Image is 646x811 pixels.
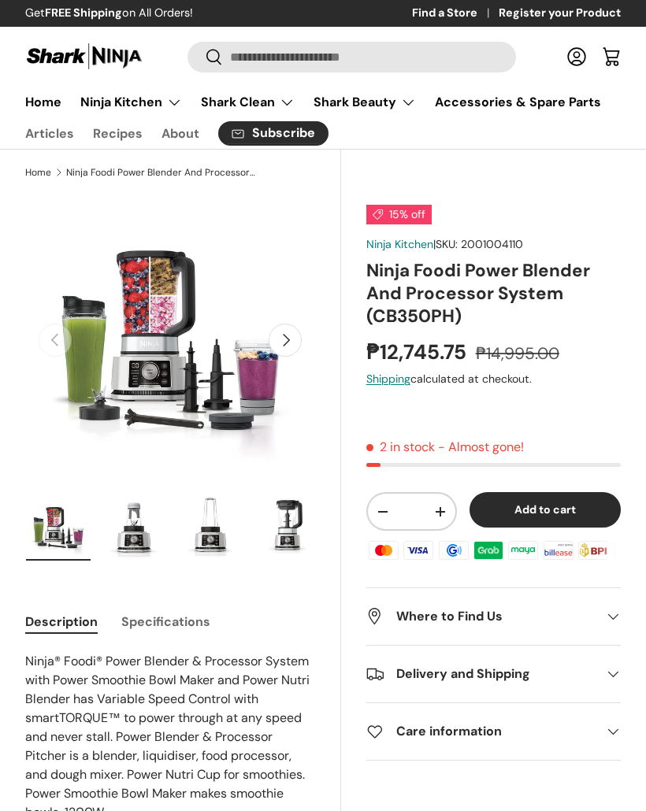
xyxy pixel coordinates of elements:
[25,87,621,118] nav: Primary
[401,539,436,562] img: visa
[366,237,433,251] a: Ninja Kitchen
[435,87,601,117] a: Accessories & Spare Parts
[476,343,559,364] s: ₱14,995.00
[304,87,425,118] summary: Shark Beauty
[366,205,432,224] span: 15% off
[25,5,193,22] p: Get on All Orders!
[177,494,242,561] img: Ninja Foodi Power Blender And Processor System (CB350PH)
[366,703,621,760] summary: Care information
[499,5,621,22] a: Register your Product
[201,87,295,118] a: Shark Clean
[93,118,143,149] a: Recipes
[470,492,621,528] button: Add to cart
[611,539,645,562] img: ubp
[25,604,98,639] button: Description
[25,118,74,149] a: Articles
[433,237,523,251] span: |
[71,87,191,118] summary: Ninja Kitchen
[366,259,621,328] h1: Ninja Foodi Power Blender And Processor System (CB350PH)
[438,439,524,455] p: - Almost gone!
[66,168,255,177] a: Ninja Foodi Power Blender And Processor System (CB350PH)
[26,494,91,561] img: ninja-foodi-power-blender-and-processor-system-full-view-with-sample-contents-sharkninja-philippines
[25,195,315,567] media-gallery: Gallery Viewer
[541,539,576,562] img: billease
[121,604,210,639] button: Specifications
[25,168,51,177] a: Home
[366,339,470,365] strong: ₱12,745.75
[436,539,470,562] img: gcash
[366,371,621,387] div: calculated at checkout.
[366,439,435,455] span: 2 in stock
[25,118,621,149] nav: Secondary
[314,87,416,118] a: Shark Beauty
[366,539,401,562] img: master
[471,539,506,562] img: grabpay
[412,5,499,22] a: Find a Store
[191,87,304,118] summary: Shark Clean
[366,646,621,702] summary: Delivery and Shipping
[366,372,410,386] a: Shipping
[45,6,122,20] strong: FREE Shipping
[25,87,61,117] a: Home
[576,539,611,562] img: bpi
[102,494,166,561] img: Ninja Foodi Power Blender And Processor System (CB350PH)
[80,87,182,118] a: Ninja Kitchen
[218,121,329,146] a: Subscribe
[366,722,596,741] h2: Care information
[366,665,596,683] h2: Delivery and Shipping
[461,237,523,251] span: 2001004110
[506,539,540,562] img: maya
[366,588,621,645] summary: Where to Find Us
[25,41,143,72] img: Shark Ninja Philippines
[253,494,317,561] img: Ninja Foodi Power Blender And Processor System (CB350PH)
[436,237,458,251] span: SKU:
[161,118,199,149] a: About
[366,607,596,626] h2: Where to Find Us
[25,165,341,180] nav: Breadcrumbs
[252,127,315,139] span: Subscribe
